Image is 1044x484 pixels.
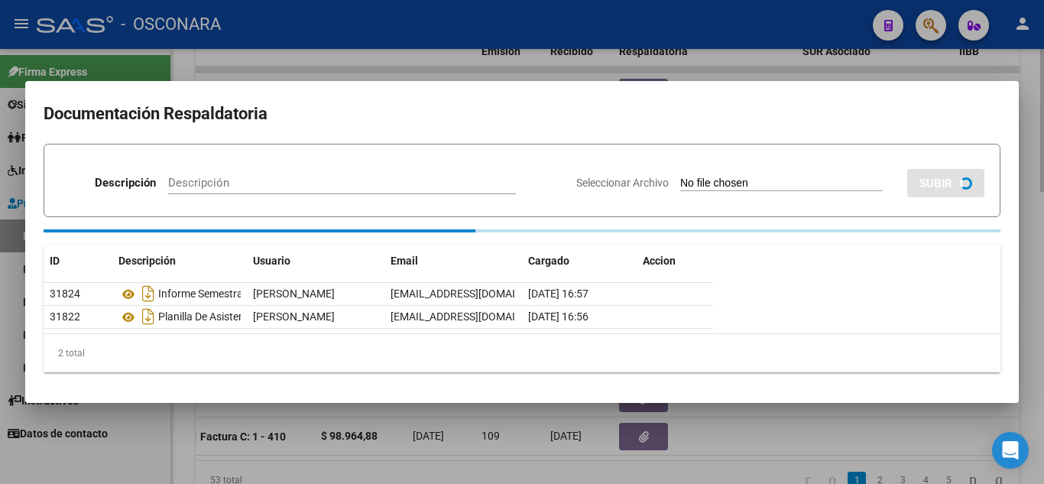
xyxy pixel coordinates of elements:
h2: Documentación Respaldatoria [44,99,1000,128]
div: Planilla De Asistencia [118,304,241,329]
button: SUBIR [907,169,984,197]
div: 2 total [44,334,1000,372]
span: Email [391,255,418,267]
span: [DATE] 16:56 [528,310,588,323]
datatable-header-cell: Email [384,245,522,278]
span: [PERSON_NAME] [253,310,335,323]
span: 31824 [50,287,80,300]
span: 31822 [50,310,80,323]
p: Descripción [95,174,156,192]
div: Open Intercom Messenger [992,432,1029,469]
span: [DATE] 16:57 [528,287,588,300]
span: [EMAIL_ADDRESS][DOMAIN_NAME] [391,310,560,323]
span: Accion [643,255,676,267]
span: [PERSON_NAME] [253,287,335,300]
span: SUBIR [919,177,952,190]
span: Descripción [118,255,176,267]
datatable-header-cell: Cargado [522,245,637,278]
div: Informe Semestral [118,281,241,306]
i: Descargar documento [138,304,158,329]
datatable-header-cell: Accion [637,245,713,278]
span: Seleccionar Archivo [576,177,669,189]
span: Usuario [253,255,290,267]
datatable-header-cell: Descripción [112,245,247,278]
span: [EMAIL_ADDRESS][DOMAIN_NAME] [391,287,560,300]
span: Cargado [528,255,569,267]
datatable-header-cell: ID [44,245,112,278]
i: Descargar documento [138,281,158,306]
datatable-header-cell: Usuario [247,245,384,278]
span: ID [50,255,60,267]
